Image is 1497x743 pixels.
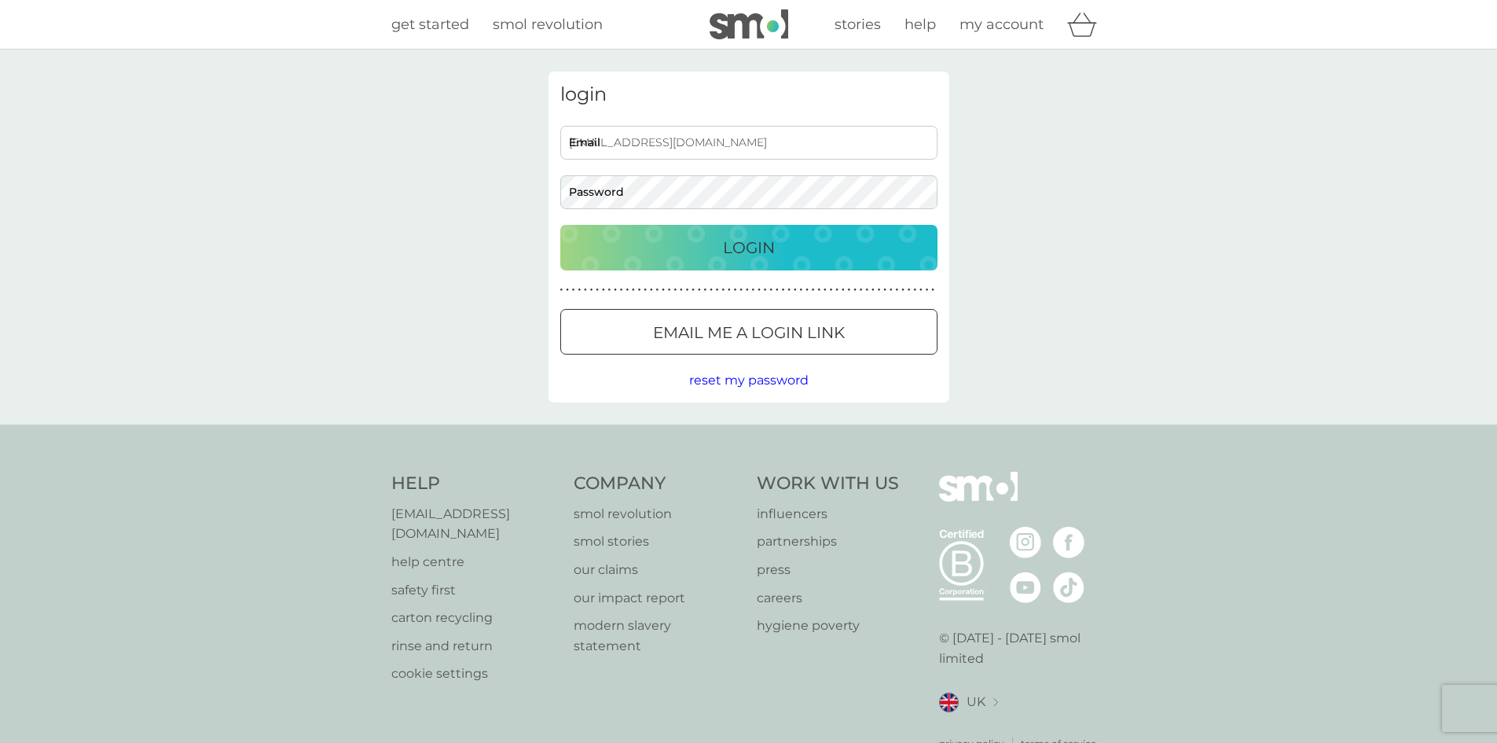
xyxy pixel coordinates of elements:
[560,83,937,106] h3: login
[734,286,737,294] p: ●
[620,286,623,294] p: ●
[769,286,772,294] p: ●
[758,286,761,294] p: ●
[752,286,755,294] p: ●
[572,286,575,294] p: ●
[391,552,559,572] a: help centre
[787,286,791,294] p: ●
[757,560,899,580] p: press
[391,636,559,657] a: rinse and return
[901,286,904,294] p: ●
[865,286,868,294] p: ●
[824,286,827,294] p: ●
[644,286,647,294] p: ●
[391,16,469,33] span: get started
[716,286,719,294] p: ●
[919,286,923,294] p: ●
[686,286,689,294] p: ●
[904,13,936,36] a: help
[830,286,833,294] p: ●
[391,472,559,496] h4: Help
[1053,572,1084,603] img: visit the smol Tiktok page
[757,616,899,636] a: hygiene poverty
[668,286,671,294] p: ●
[574,560,741,580] a: our claims
[805,286,809,294] p: ●
[653,320,845,345] p: Email me a login link
[1010,527,1041,558] img: visit the smol Instagram page
[939,472,1018,525] img: smol
[931,286,934,294] p: ●
[871,286,875,294] p: ●
[776,286,779,294] p: ●
[913,286,916,294] p: ●
[391,580,559,601] a: safety first
[626,286,629,294] p: ●
[574,588,741,609] a: our impact report
[878,286,881,294] p: ●
[908,286,911,294] p: ●
[689,373,809,388] span: reset my password
[939,693,959,712] img: UK flag
[967,692,985,712] span: UK
[939,628,1106,668] p: © [DATE] - [DATE] smol limited
[602,286,605,294] p: ●
[721,286,725,294] p: ●
[1053,527,1084,558] img: visit the smol Facebook page
[566,286,569,294] p: ●
[574,504,741,524] a: smol revolution
[926,286,929,294] p: ●
[632,286,635,294] p: ●
[656,286,659,294] p: ●
[860,286,863,294] p: ●
[590,286,593,294] p: ●
[391,504,559,544] a: [EMAIL_ADDRESS][DOMAIN_NAME]
[835,13,881,36] a: stories
[782,286,785,294] p: ●
[817,286,820,294] p: ●
[848,286,851,294] p: ●
[391,664,559,684] a: cookie settings
[704,286,707,294] p: ●
[698,286,701,294] p: ●
[574,616,741,656] a: modern slavery statement
[680,286,683,294] p: ●
[890,286,893,294] p: ●
[689,370,809,391] button: reset my password
[391,608,559,628] p: carton recycling
[728,286,731,294] p: ●
[993,698,998,707] img: select a new location
[723,235,775,260] p: Login
[883,286,886,294] p: ●
[560,309,937,355] button: Email me a login link
[493,13,603,36] a: smol revolution
[835,16,881,33] span: stories
[578,286,581,294] p: ●
[1067,9,1106,40] div: basket
[896,286,899,294] p: ●
[757,472,899,496] h4: Work With Us
[673,286,677,294] p: ●
[835,286,838,294] p: ●
[794,286,797,294] p: ●
[842,286,845,294] p: ●
[757,588,899,609] a: careers
[739,286,743,294] p: ●
[574,532,741,552] a: smol stories
[596,286,599,294] p: ●
[959,16,1044,33] span: my account
[853,286,857,294] p: ●
[757,532,899,552] a: partnerships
